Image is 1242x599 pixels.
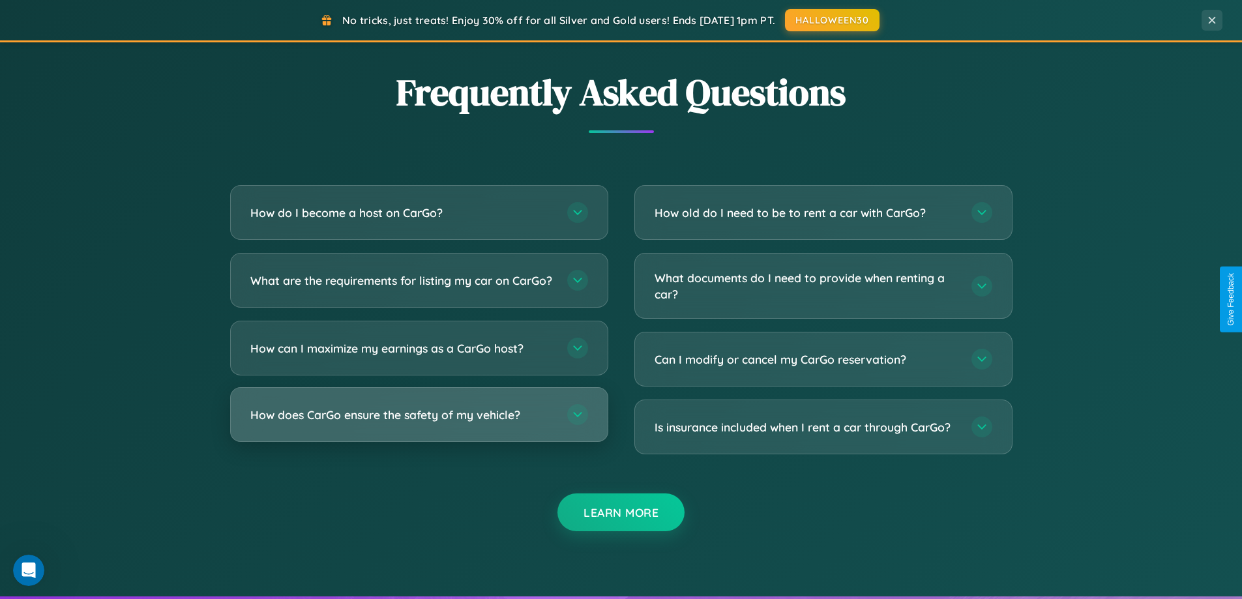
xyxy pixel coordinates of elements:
h2: Frequently Asked Questions [230,67,1013,117]
h3: How can I maximize my earnings as a CarGo host? [250,340,554,357]
iframe: Intercom live chat [13,555,44,586]
h3: How does CarGo ensure the safety of my vehicle? [250,407,554,423]
div: Give Feedback [1226,273,1235,326]
h3: Can I modify or cancel my CarGo reservation? [655,351,958,368]
h3: What are the requirements for listing my car on CarGo? [250,272,554,289]
span: No tricks, just treats! Enjoy 30% off for all Silver and Gold users! Ends [DATE] 1pm PT. [342,14,775,27]
button: HALLOWEEN30 [785,9,880,31]
h3: Is insurance included when I rent a car through CarGo? [655,419,958,435]
h3: How old do I need to be to rent a car with CarGo? [655,205,958,221]
button: Learn More [557,493,685,531]
h3: How do I become a host on CarGo? [250,205,554,221]
h3: What documents do I need to provide when renting a car? [655,270,958,302]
